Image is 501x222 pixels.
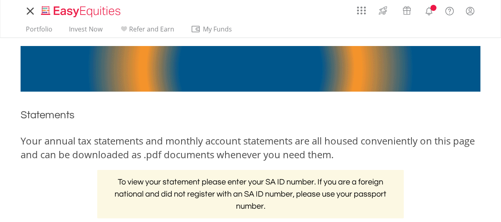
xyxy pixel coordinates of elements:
a: FAQ's and Support [439,2,460,18]
img: grid-menu-icon.svg [357,6,366,15]
img: EasyEquities_Logo.png [40,5,124,18]
span: Statements [21,110,75,120]
a: Home page [38,2,124,18]
span: Refer and Earn [129,25,174,34]
a: My Profile [460,2,480,20]
h2: To view your statement please enter your SA ID number. If you are a foreign national and did not ... [97,170,404,218]
img: thrive-v2.svg [376,4,390,17]
div: Your annual tax statements and monthly account statements are all housed conveniently on this pag... [21,134,480,162]
span: My Funds [191,24,244,34]
img: vouchers-v2.svg [400,4,413,17]
a: Invest Now [66,25,106,38]
a: Refer and Earn [116,25,177,38]
a: AppsGrid [352,2,371,15]
a: Notifications [419,2,439,18]
a: Portfolio [23,25,56,38]
a: Vouchers [395,2,419,17]
img: EasyMortage Promotion Banner [21,46,480,92]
